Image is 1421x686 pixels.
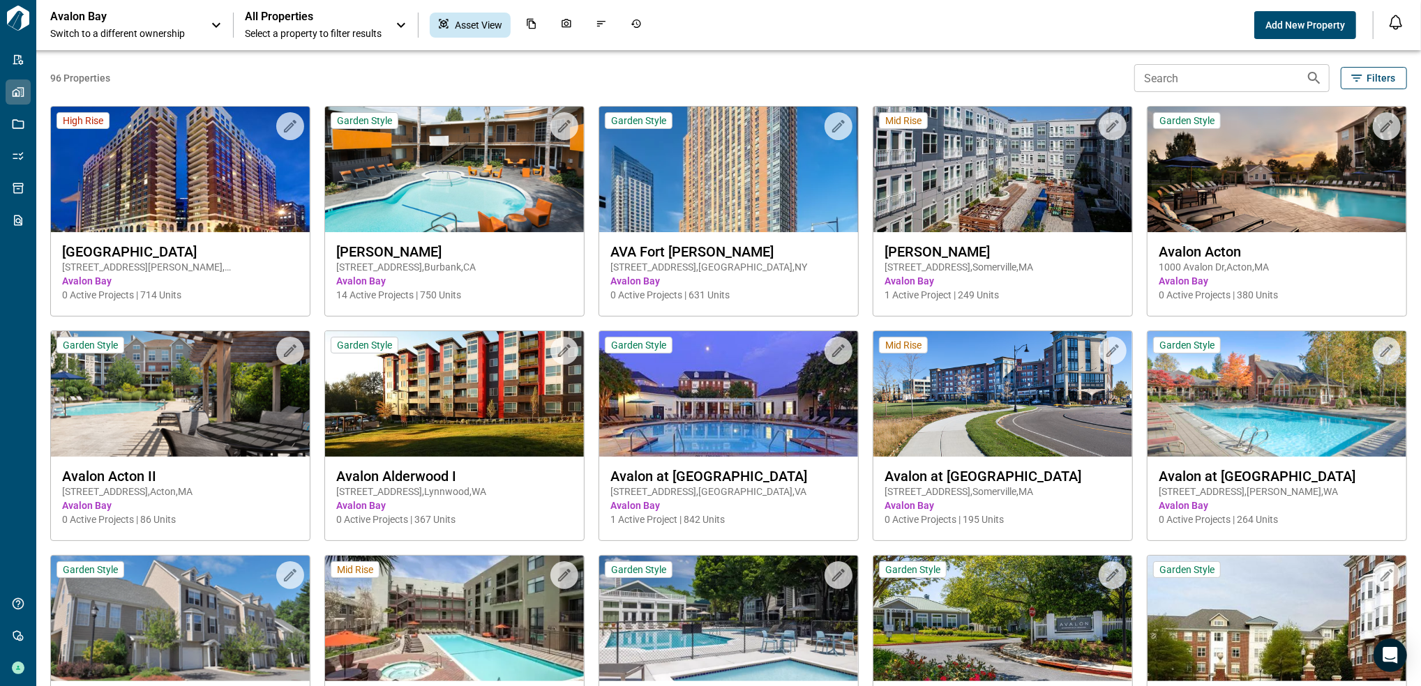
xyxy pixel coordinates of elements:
span: [STREET_ADDRESS] , [PERSON_NAME] , WA [1159,485,1395,498]
span: Garden Style [1159,114,1215,127]
div: Job History [622,13,650,38]
span: [STREET_ADDRESS] , Somerville , MA [885,485,1121,498]
img: property-asset [51,107,310,232]
span: [STREET_ADDRESS] , Lynnwood , WA [336,485,573,498]
span: Garden Style [611,114,666,127]
span: Avalon Acton II [62,468,299,485]
span: Garden Style [337,339,392,351]
span: Avalon Bay [336,498,573,512]
img: property-asset [51,331,310,457]
span: [STREET_ADDRESS] , Somerville , MA [885,260,1121,274]
span: Avalon Bay [336,274,573,288]
img: property-asset [1148,556,1406,681]
span: Asset View [455,18,502,32]
span: 0 Active Projects | 367 Units [336,512,573,526]
span: 1 Active Project | 249 Units [885,288,1121,302]
span: 0 Active Projects | 264 Units [1159,512,1395,526]
span: Avalon Bay [62,274,299,288]
img: property-asset [1148,331,1406,457]
span: AVA Fort [PERSON_NAME] [610,243,847,260]
img: property-asset [325,556,584,681]
span: High Rise [63,114,103,127]
span: Garden Style [611,339,666,351]
div: Open Intercom Messenger [1374,639,1407,672]
span: Switch to a different ownership [50,26,197,40]
span: Garden Style [1159,563,1215,576]
span: 1 Active Project | 842 Units [610,512,847,526]
img: property-asset [599,331,858,457]
span: Garden Style [885,563,940,576]
span: Avalon Bay [885,274,1121,288]
span: Avalon Alderwood I [336,468,573,485]
span: [STREET_ADDRESS] , Burbank , CA [336,260,573,274]
span: Avalon Bay [62,498,299,512]
span: 1000 Avalon Dr , Acton , MA [1159,260,1395,274]
span: 0 Active Projects | 631 Units [610,288,847,302]
span: Garden Style [63,563,118,576]
span: 96 Properties [50,71,1129,85]
span: Avalon at [GEOGRAPHIC_DATA] [885,468,1121,485]
span: All Properties [245,10,382,24]
img: property-asset [325,107,584,232]
span: [PERSON_NAME] [885,243,1121,260]
span: Garden Style [611,563,666,576]
span: Avalon Bay [610,498,847,512]
span: Avalon Acton [1159,243,1395,260]
span: Avalon Bay [1159,274,1395,288]
span: 0 Active Projects | 714 Units [62,288,299,302]
span: Garden Style [337,114,392,127]
p: Avalon Bay [50,10,176,24]
span: Filters [1367,71,1395,85]
img: property-asset [873,556,1132,681]
img: property-asset [599,556,858,681]
img: property-asset [325,331,584,457]
span: Avalon Bay [610,274,847,288]
span: 14 Active Projects | 750 Units [336,288,573,302]
span: Garden Style [63,339,118,351]
span: 0 Active Projects | 380 Units [1159,288,1395,302]
img: property-asset [873,107,1132,232]
div: Photos [552,13,580,38]
span: Avalon Bay [1159,498,1395,512]
span: 0 Active Projects | 195 Units [885,512,1121,526]
span: 0 Active Projects | 86 Units [62,512,299,526]
div: Asset View [430,13,511,38]
span: Select a property to filter results [245,26,382,40]
span: [STREET_ADDRESS] , Acton , MA [62,485,299,498]
span: Avalon at [GEOGRAPHIC_DATA] [610,468,847,485]
span: Mid Rise [885,339,922,351]
span: Add New Property [1265,18,1345,32]
span: Garden Style [1159,339,1215,351]
button: Search properties [1300,64,1328,92]
img: property-asset [51,556,310,681]
span: [STREET_ADDRESS][PERSON_NAME] , [GEOGRAPHIC_DATA] , VA [62,260,299,274]
button: Open notification feed [1385,11,1407,33]
img: property-asset [1148,107,1406,232]
button: Add New Property [1254,11,1356,39]
span: Mid Rise [337,563,373,576]
span: [STREET_ADDRESS] , [GEOGRAPHIC_DATA] , NY [610,260,847,274]
span: [GEOGRAPHIC_DATA] [62,243,299,260]
div: Issues & Info [587,13,615,38]
span: Mid Rise [885,114,922,127]
img: property-asset [599,107,858,232]
img: property-asset [873,331,1132,457]
span: [STREET_ADDRESS] , [GEOGRAPHIC_DATA] , VA [610,485,847,498]
div: Documents [518,13,546,38]
button: Filters [1341,67,1407,89]
span: Avalon at [GEOGRAPHIC_DATA] [1159,468,1395,485]
span: Avalon Bay [885,498,1121,512]
span: [PERSON_NAME] [336,243,573,260]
